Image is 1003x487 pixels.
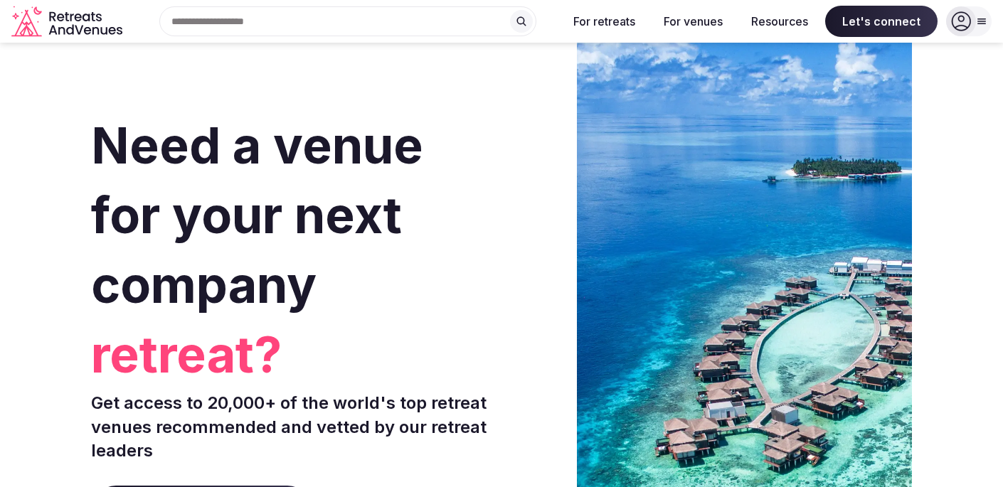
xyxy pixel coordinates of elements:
svg: Retreats and Venues company logo [11,6,125,38]
button: For retreats [562,6,647,37]
span: retreat? [91,320,496,390]
span: Let's connect [825,6,938,37]
button: For venues [652,6,734,37]
p: Get access to 20,000+ of the world's top retreat venues recommended and vetted by our retreat lea... [91,391,496,463]
span: Need a venue for your next company [91,115,423,315]
a: Visit the homepage [11,6,125,38]
button: Resources [740,6,819,37]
